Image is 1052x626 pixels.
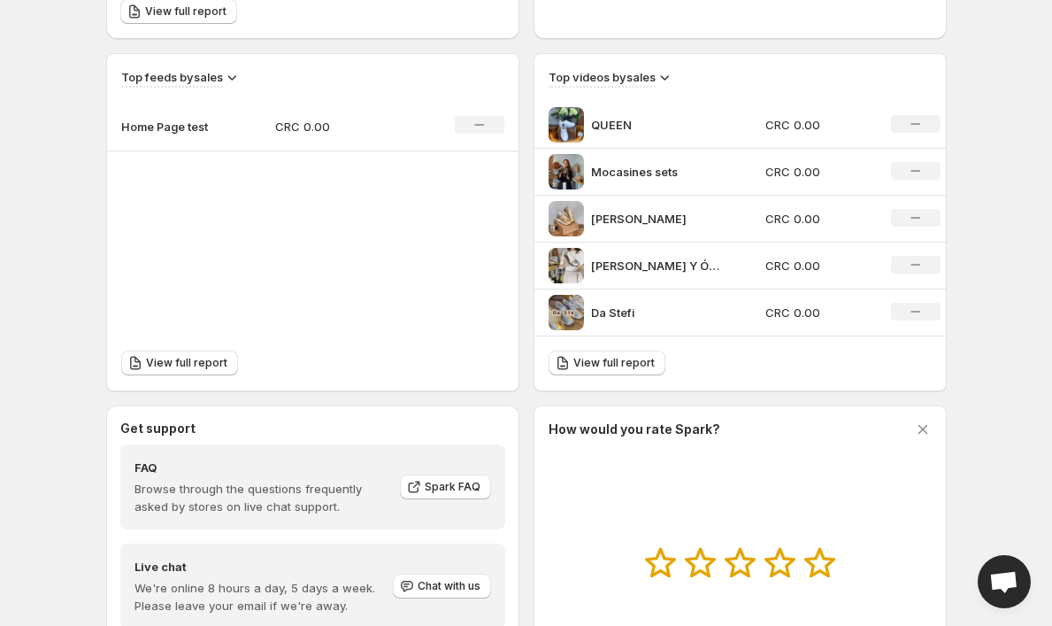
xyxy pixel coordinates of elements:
[549,201,584,236] img: Michelle
[134,579,391,614] p: We're online 8 hours a day, 5 days a week. Please leave your email if we're away.
[134,480,388,515] p: Browse through the questions frequently asked by stores on live chat support.
[134,459,388,476] h4: FAQ
[591,163,724,181] p: Mocasines sets
[549,421,720,438] h3: How would you rate Spark?
[121,351,238,375] a: View full report
[121,68,223,86] h3: Top feeds by sales
[549,351,665,375] a: View full report
[591,257,724,274] p: [PERSON_NAME] Y ÓNIX
[549,68,656,86] h3: Top videos by sales
[400,475,491,499] a: Spark FAQ
[275,118,401,135] p: CRC 0.00
[146,356,227,370] span: View full report
[549,248,584,283] img: TOPACIO Y ÓNIX
[765,304,870,321] p: CRC 0.00
[549,107,584,143] img: QUEEN
[121,118,210,135] p: Home Page test
[134,558,391,576] h4: Live chat
[549,154,584,189] img: Mocasines sets
[591,210,724,228] p: [PERSON_NAME]
[393,574,491,599] button: Chat with us
[145,4,227,19] span: View full report
[765,257,870,274] p: CRC 0.00
[765,116,870,134] p: CRC 0.00
[549,295,584,330] img: Da Stefi
[765,163,870,181] p: CRC 0.00
[573,356,655,370] span: View full report
[978,555,1031,608] div: Open chat
[591,116,724,134] p: QUEEN
[418,579,480,593] span: Chat with us
[591,304,724,321] p: Da Stefi
[120,420,196,437] h3: Get support
[765,210,870,228] p: CRC 0.00
[425,480,480,494] span: Spark FAQ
